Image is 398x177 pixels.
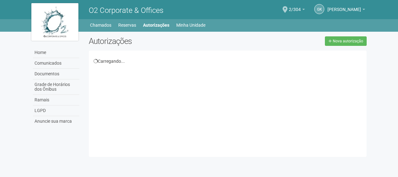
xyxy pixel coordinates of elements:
[93,58,362,64] div: Carregando...
[33,58,79,69] a: Comunicados
[289,8,305,13] a: 2/304
[33,95,79,105] a: Ramais
[314,4,324,14] a: GK
[33,47,79,58] a: Home
[31,3,78,41] img: logo.jpg
[327,1,361,12] span: Gleice Kelly
[33,105,79,116] a: LGPD
[89,6,163,15] span: O2 Corporate & Offices
[33,69,79,79] a: Documentos
[33,79,79,95] a: Grade de Horários dos Ônibus
[143,21,169,29] a: Autorizações
[118,21,136,29] a: Reservas
[176,21,205,29] a: Minha Unidade
[325,36,367,46] a: Nova autorização
[33,116,79,126] a: Anuncie sua marca
[89,36,223,46] h2: Autorizações
[327,8,365,13] a: [PERSON_NAME]
[289,1,301,12] span: 2/304
[333,39,363,43] span: Nova autorização
[90,21,111,29] a: Chamados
